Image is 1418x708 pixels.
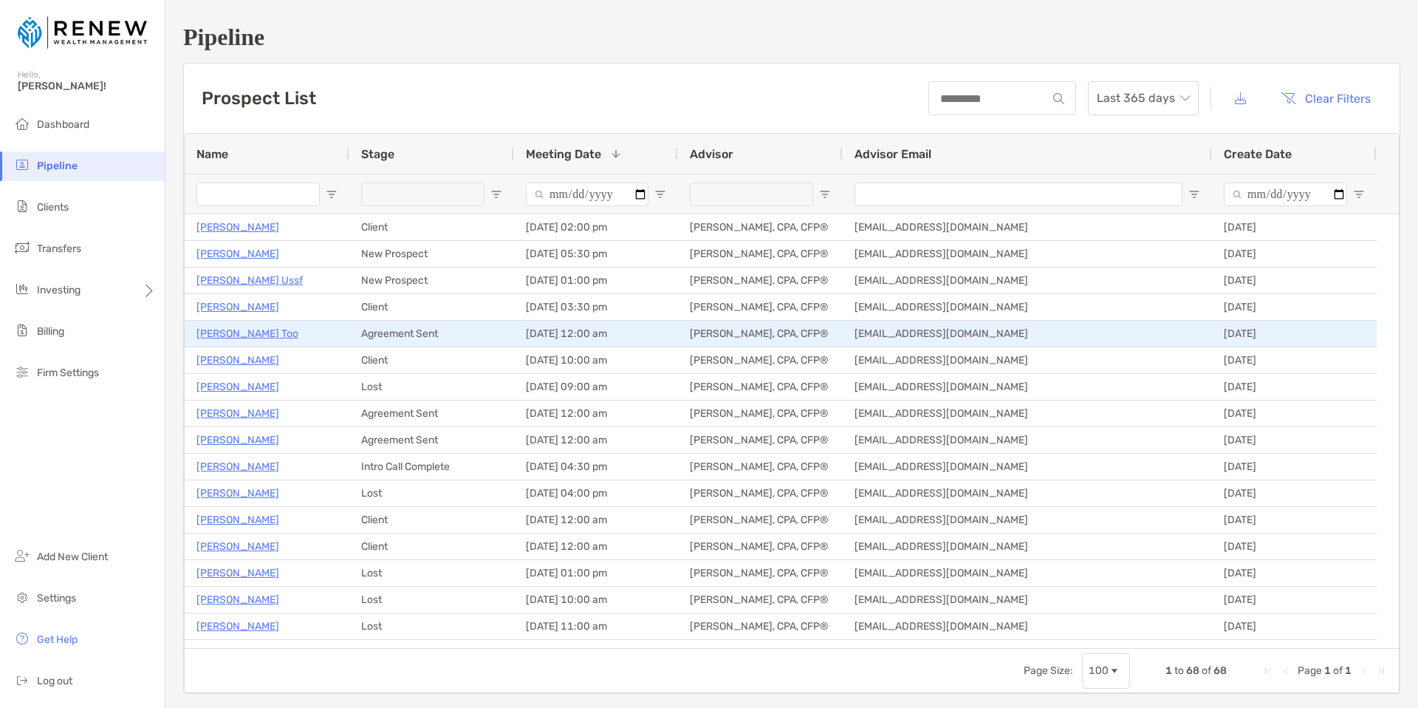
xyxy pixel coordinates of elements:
div: [DATE] [1212,241,1377,267]
div: [PERSON_NAME], CPA, CFP® [678,268,843,293]
input: Create Date Filter Input [1224,183,1347,206]
span: 1 [1165,664,1172,677]
div: Agreement Sent [349,401,514,426]
div: [DATE] 12:00 am [514,507,678,533]
input: Name Filter Input [196,183,320,206]
div: Lost [349,560,514,586]
span: Name [196,147,228,161]
a: [PERSON_NAME] [196,511,279,529]
div: [EMAIL_ADDRESS][DOMAIN_NAME] [843,480,1212,506]
a: [PERSON_NAME] [196,298,279,316]
span: Transfers [37,242,81,255]
div: Page Size: [1024,664,1073,677]
span: Meeting Date [526,147,601,161]
div: [DATE] [1212,560,1377,586]
p: [PERSON_NAME] [196,537,279,556]
img: logout icon [13,671,31,689]
a: [PERSON_NAME] [196,351,279,370]
div: Lost [349,480,514,506]
span: Advisor [690,147,733,161]
img: input icon [1053,93,1064,104]
div: [PERSON_NAME], CPA, CFP® [678,480,843,506]
img: investing icon [13,280,31,298]
img: pipeline icon [13,156,31,174]
input: Advisor Email Filter Input [854,183,1182,206]
div: Lost [349,374,514,400]
div: [EMAIL_ADDRESS][DOMAIN_NAME] [843,427,1212,453]
div: [DATE] 10:00 am [514,587,678,613]
a: [PERSON_NAME] [196,484,279,503]
a: [PERSON_NAME] [196,457,279,476]
div: [EMAIL_ADDRESS][DOMAIN_NAME] [843,294,1212,320]
button: Clear Filters [1270,82,1382,115]
div: [PERSON_NAME], CPA, CFP® [678,294,843,320]
div: [PERSON_NAME], CPA, CFP® [678,560,843,586]
div: [DATE] [1212,534,1377,559]
a: [PERSON_NAME] [196,644,279,662]
img: clients icon [13,197,31,215]
span: of [1333,664,1343,677]
span: Get Help [37,633,78,646]
p: [PERSON_NAME] Too [196,324,298,343]
div: Intro Call Complete [349,454,514,480]
span: Pipeline [37,160,78,172]
span: 1 [1345,664,1352,677]
div: [PERSON_NAME], CPA, CFP® [678,241,843,267]
div: [EMAIL_ADDRESS][DOMAIN_NAME] [843,268,1212,293]
div: [PERSON_NAME], CPA, CFP® [678,640,843,666]
p: [PERSON_NAME] [196,564,279,582]
div: Page Size [1082,653,1130,689]
div: [DATE] [1212,268,1377,293]
div: [DATE] 12:00 am [514,321,678,347]
div: [DATE] 02:00 pm [514,214,678,240]
p: [PERSON_NAME] Ussf [196,271,303,290]
div: [PERSON_NAME], CPA, CFP® [678,534,843,559]
div: [DATE] [1212,347,1377,373]
button: Open Filter Menu [490,188,502,200]
button: Open Filter Menu [1188,188,1200,200]
a: [PERSON_NAME] [196,218,279,236]
div: [PERSON_NAME], CPA, CFP® [678,347,843,373]
div: [DATE] [1212,587,1377,613]
div: Unqualified [349,640,514,666]
div: Client [349,294,514,320]
img: add_new_client icon [13,547,31,565]
div: [DATE] 05:30 pm [514,241,678,267]
div: [EMAIL_ADDRESS][DOMAIN_NAME] [843,587,1212,613]
div: [DATE] [1212,294,1377,320]
input: Meeting Date Filter Input [526,183,648,206]
div: 100 [1089,664,1109,677]
span: Advisor Email [854,147,931,161]
button: Open Filter Menu [654,188,666,200]
a: [PERSON_NAME] [196,617,279,636]
div: [EMAIL_ADDRESS][DOMAIN_NAME] [843,534,1212,559]
div: [DATE] 12:00 am [514,401,678,426]
img: Zoe Logo [18,6,147,59]
div: New Prospect [349,268,514,293]
button: Open Filter Menu [326,188,338,200]
div: [PERSON_NAME], CPA, CFP® [678,374,843,400]
span: Log out [37,675,72,687]
div: [EMAIL_ADDRESS][DOMAIN_NAME] [843,214,1212,240]
span: to [1174,664,1184,677]
div: [EMAIL_ADDRESS][DOMAIN_NAME] [843,640,1212,666]
span: 1 [1324,664,1331,677]
div: [PERSON_NAME], CPA, CFP® [678,401,843,426]
div: Client [349,347,514,373]
span: Page [1298,664,1322,677]
div: [DATE] [1212,613,1377,639]
span: Dashboard [37,118,89,131]
div: Last Page [1375,665,1387,677]
p: [PERSON_NAME] [196,590,279,609]
div: [PERSON_NAME], CPA, CFP® [678,454,843,480]
h1: Pipeline [183,24,1400,51]
img: get-help icon [13,630,31,647]
p: [PERSON_NAME] [196,431,279,449]
div: First Page [1262,665,1274,677]
div: [EMAIL_ADDRESS][DOMAIN_NAME] [843,507,1212,533]
div: [DATE] 03:30 pm [514,294,678,320]
div: [PERSON_NAME], CPA, CFP® [678,427,843,453]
